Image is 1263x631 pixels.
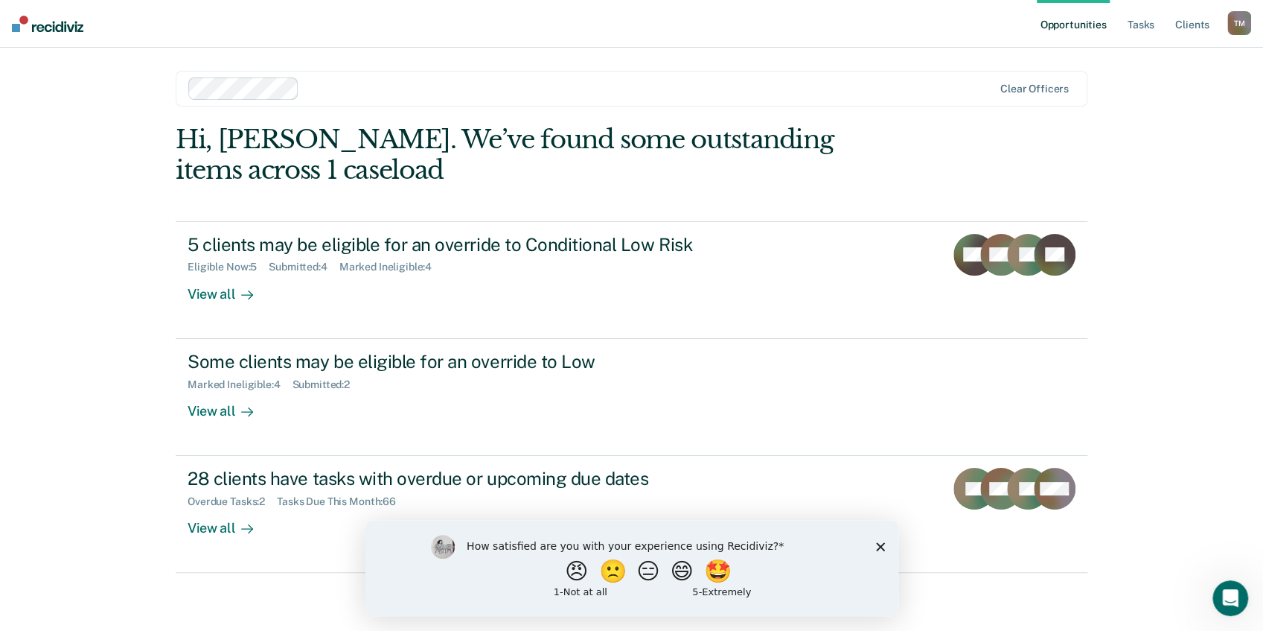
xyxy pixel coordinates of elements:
div: 28 clients have tasks with overdue or upcoming due dates [188,468,710,489]
div: Hi, [PERSON_NAME]. We’ve found some outstanding items across 1 caseload [176,124,905,186]
div: Eligible Now : 5 [188,261,269,273]
div: View all [188,390,271,419]
div: Clear officers [1000,83,1069,95]
div: Submitted : 4 [269,261,339,273]
a: 5 clients may be eligible for an override to Conditional Low RiskEligible Now:5Submitted:4Marked ... [176,221,1087,339]
a: 28 clients have tasks with overdue or upcoming due datesOverdue Tasks:2Tasks Due This Month:66Vie... [176,456,1087,573]
div: Submitted : 2 [292,378,362,391]
div: Some clients may be eligible for an override to Low [188,351,710,372]
div: View all [188,508,271,537]
a: Some clients may be eligible for an override to LowMarked Ineligible:4Submitted:2View all [176,339,1087,456]
iframe: Intercom live chat [1212,580,1248,616]
img: Recidiviz [12,16,83,32]
iframe: Survey by Kim from Recidiviz [365,520,898,616]
div: Marked Ineligible : 4 [188,378,292,391]
div: Overdue Tasks : 2 [188,495,277,508]
div: T M [1227,11,1251,35]
button: TM [1227,11,1251,35]
div: 5 clients may be eligible for an override to Conditional Low Risk [188,234,710,256]
div: Tasks Due This Month : 66 [277,495,408,508]
div: Marked Ineligible : 4 [339,261,444,273]
div: View all [188,273,271,302]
